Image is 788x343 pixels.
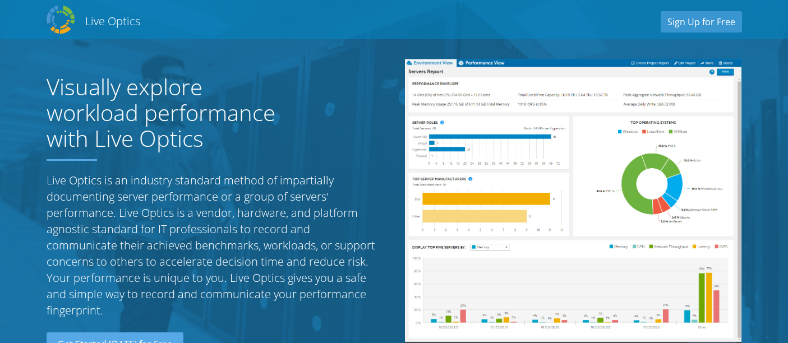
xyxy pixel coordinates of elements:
[47,74,299,151] h1: Visually explore workload performance with Live Optics
[47,172,383,318] p: Live Optics is an industry standard method of impartially documenting server performance or a gro...
[85,13,140,29] h2: Live Optics
[47,6,75,34] img: Dell Dpack
[661,11,742,33] a: Sign Up for Free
